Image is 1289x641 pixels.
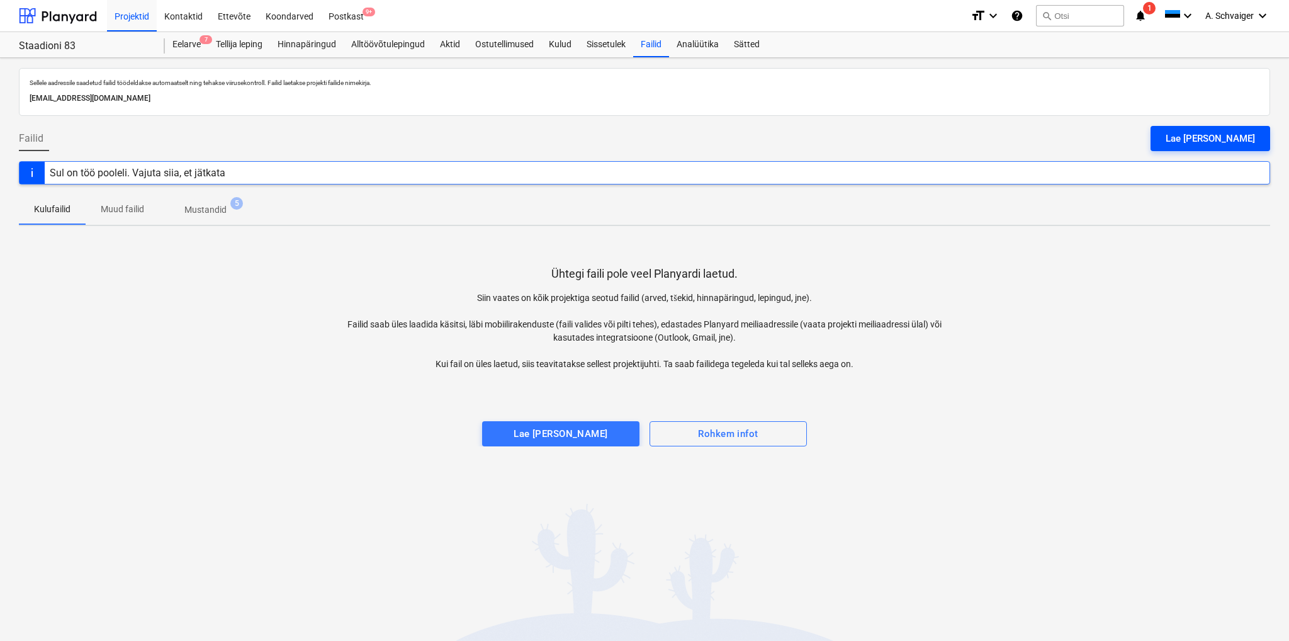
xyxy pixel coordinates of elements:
[200,35,212,44] span: 7
[1226,581,1289,641] div: Vestlusvidin
[1180,8,1195,23] i: keyboard_arrow_down
[579,32,633,57] a: Sissetulek
[30,92,1259,105] p: [EMAIL_ADDRESS][DOMAIN_NAME]
[230,197,243,210] span: 5
[50,167,225,179] div: Sul on töö pooleli. Vajuta siia, et jätkata
[1042,11,1052,21] span: search
[986,8,1001,23] i: keyboard_arrow_down
[1134,8,1147,23] i: notifications
[514,426,607,442] div: Lae [PERSON_NAME]
[1011,8,1023,23] i: Abikeskus
[1151,126,1270,151] button: Lae [PERSON_NAME]
[726,32,767,57] a: Sätted
[551,266,738,281] p: Ühtegi faili pole veel Planyardi laetud.
[19,40,150,53] div: Staadioni 83
[633,32,669,57] a: Failid
[1143,2,1156,14] span: 1
[1205,11,1254,21] span: A. Schvaiger
[1036,5,1124,26] button: Otsi
[165,32,208,57] a: Eelarve7
[332,292,957,371] p: Siin vaates on kõik projektiga seotud failid (arved, tšekid, hinnapäringud, lepingud, jne). Faili...
[101,203,144,216] p: Muud failid
[344,32,432,57] a: Alltöövõtulepingud
[363,8,375,16] span: 9+
[541,32,579,57] a: Kulud
[270,32,344,57] a: Hinnapäringud
[34,203,70,216] p: Kulufailid
[184,203,227,217] p: Mustandid
[208,32,270,57] a: Tellija leping
[698,426,758,442] div: Rohkem infot
[30,79,1259,87] p: Sellele aadressile saadetud failid töödeldakse automaatselt ning tehakse viirusekontroll. Failid ...
[432,32,468,57] a: Aktid
[650,421,807,446] button: Rohkem infot
[165,32,208,57] div: Eelarve
[1226,581,1289,641] iframe: Chat Widget
[482,421,639,446] button: Lae [PERSON_NAME]
[1255,8,1270,23] i: keyboard_arrow_down
[19,131,43,146] span: Failid
[971,8,986,23] i: format_size
[1166,130,1255,147] div: Lae [PERSON_NAME]
[669,32,726,57] a: Analüütika
[468,32,541,57] a: Ostutellimused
